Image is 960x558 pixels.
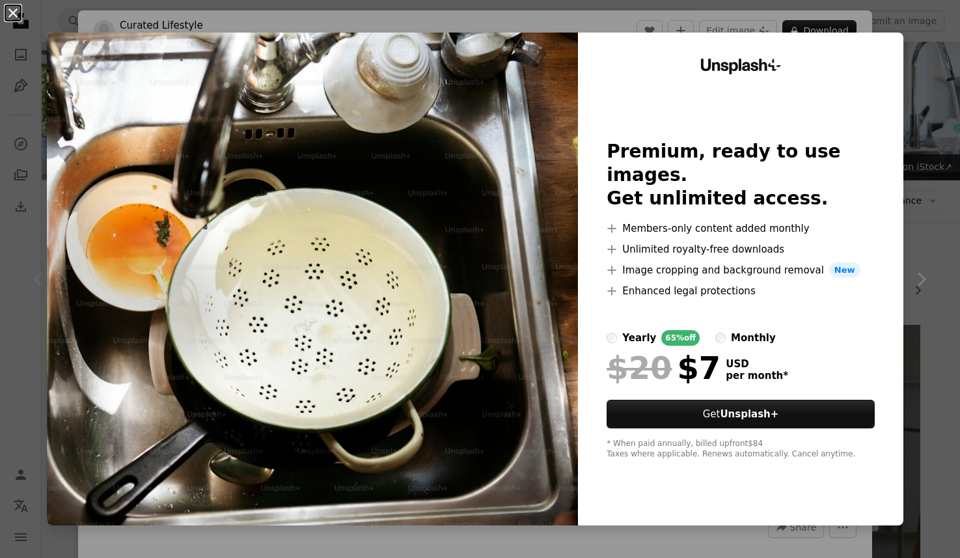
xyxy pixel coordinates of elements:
span: New [829,262,860,278]
div: $7 [607,351,720,385]
li: Image cropping and background removal [607,262,875,278]
input: yearly65%off [607,333,617,343]
button: GetUnsplash+ [607,400,875,428]
span: per month * [726,370,788,382]
span: USD [726,358,788,370]
li: Enhanced legal protections [607,283,875,299]
div: yearly [622,330,656,346]
div: 65% off [661,330,700,346]
div: * When paid annually, billed upfront $84 Taxes where applicable. Renews automatically. Cancel any... [607,439,875,460]
input: monthly [715,333,726,343]
span: $20 [607,351,672,385]
h2: Premium, ready to use images. Get unlimited access. [607,140,875,210]
li: Members-only content added monthly [607,221,875,236]
div: monthly [731,330,776,346]
li: Unlimited royalty-free downloads [607,242,875,257]
strong: Unsplash+ [720,408,778,420]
